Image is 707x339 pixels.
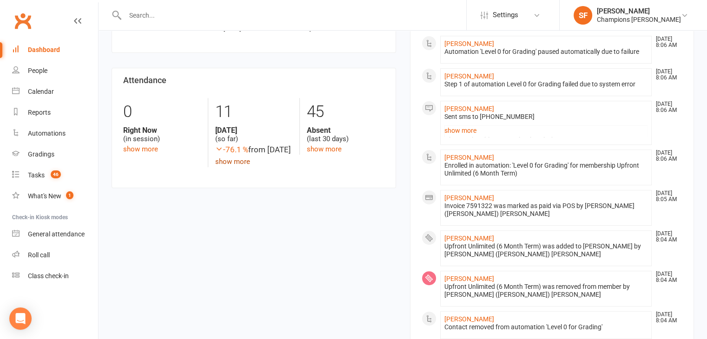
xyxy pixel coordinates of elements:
[28,192,61,200] div: What's New
[651,190,682,202] time: [DATE] 8:05 AM
[12,102,98,123] a: Reports
[215,126,292,143] div: (so far)
[444,124,648,137] a: show more
[28,109,51,116] div: Reports
[444,323,648,331] div: Contact removed from automation 'Level 0 for Grading'
[28,230,85,238] div: General attendance
[215,98,292,126] div: 11
[12,81,98,102] a: Calendar
[12,266,98,287] a: Class kiosk mode
[28,46,60,53] div: Dashboard
[12,123,98,144] a: Automations
[597,7,681,15] div: [PERSON_NAME]
[651,271,682,283] time: [DATE] 8:04 AM
[444,202,648,218] div: Invoice 7591322 was marked as paid via POS by [PERSON_NAME] ([PERSON_NAME]) [PERSON_NAME]
[215,145,248,154] span: -76.1 %
[651,312,682,324] time: [DATE] 8:04 AM
[651,231,682,243] time: [DATE] 8:04 AM
[651,36,682,48] time: [DATE] 8:06 AM
[12,165,98,186] a: Tasks 46
[28,130,66,137] div: Automations
[215,126,292,135] strong: [DATE]
[28,88,54,95] div: Calendar
[215,157,250,166] a: show more
[215,143,292,156] div: from [DATE]
[597,15,681,24] div: Champions [PERSON_NAME]
[307,126,384,143] div: (last 30 days)
[12,245,98,266] a: Roll call
[66,191,73,199] span: 1
[9,307,32,330] div: Open Intercom Messenger
[651,150,682,162] time: [DATE] 8:06 AM
[28,251,50,259] div: Roll call
[444,162,648,177] div: Enrolled in automation: 'Level 0 for Grading' for membership Upfront Unlimited (6 Month Term)
[11,9,34,33] a: Clubworx
[123,145,158,153] a: show more
[444,105,494,112] a: [PERSON_NAME]
[444,242,648,258] div: Upfront Unlimited (6 Month Term) was added to [PERSON_NAME] by [PERSON_NAME] ([PERSON_NAME]) [PER...
[444,315,494,323] a: [PERSON_NAME]
[444,72,494,80] a: [PERSON_NAME]
[651,69,682,81] time: [DATE] 8:06 AM
[444,283,648,299] div: Upfront Unlimited (6 Month Term) was removed from member by [PERSON_NAME] ([PERSON_NAME]) [PERSON...
[444,235,494,242] a: [PERSON_NAME]
[12,186,98,207] a: What's New1
[307,126,384,135] strong: Absent
[444,154,494,161] a: [PERSON_NAME]
[51,170,61,178] span: 46
[307,98,384,126] div: 45
[444,40,494,47] a: [PERSON_NAME]
[444,194,494,202] a: [PERSON_NAME]
[12,60,98,81] a: People
[444,48,648,56] div: Automation 'Level 0 for Grading' paused automatically due to failure
[28,67,47,74] div: People
[12,224,98,245] a: General attendance kiosk mode
[307,145,342,153] a: show more
[444,113,535,120] span: Sent sms to [PHONE_NUMBER]
[651,101,682,113] time: [DATE] 8:06 AM
[123,76,384,85] h3: Attendance
[123,126,201,135] strong: Right Now
[28,272,69,280] div: Class check-in
[574,6,592,25] div: SF
[12,144,98,165] a: Gradings
[493,5,518,26] span: Settings
[12,39,98,60] a: Dashboard
[123,126,201,143] div: (in session)
[444,80,648,88] div: Step 1 of automation Level 0 for Grading failed due to system error
[28,171,45,179] div: Tasks
[123,98,201,126] div: 0
[122,9,466,22] input: Search...
[28,150,54,158] div: Gradings
[444,275,494,282] a: [PERSON_NAME]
